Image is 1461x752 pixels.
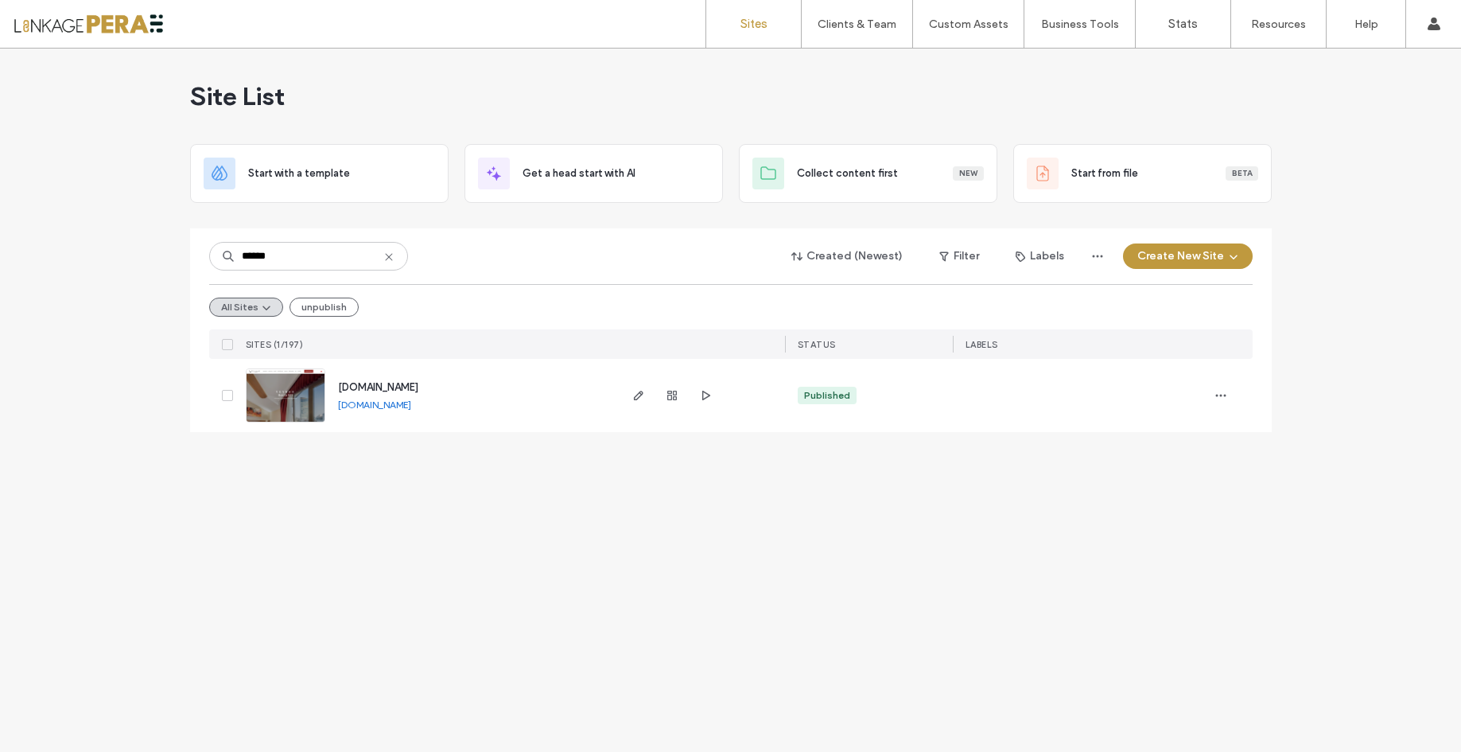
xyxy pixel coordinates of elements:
span: Start from file [1071,166,1138,181]
div: New [953,166,984,181]
div: Get a head start with AI [464,144,723,203]
span: Get a head start with AI [523,166,635,181]
span: Site List [190,80,285,112]
label: Clients & Team [818,18,896,31]
label: Sites [740,17,767,31]
a: [DOMAIN_NAME] [338,399,411,411]
button: unpublish [289,298,359,317]
span: LABELS [966,339,998,350]
label: Resources [1251,18,1306,31]
div: Start with a template [190,144,449,203]
button: Create New Site [1123,244,1253,269]
label: Business Tools [1041,18,1119,31]
label: Stats [1168,17,1198,31]
div: Collect content firstNew [739,144,997,203]
label: Custom Assets [929,18,1008,31]
button: Created (Newest) [778,244,917,269]
span: STATUS [798,339,836,350]
div: Start from fileBeta [1013,144,1272,203]
button: Filter [923,244,995,269]
div: Beta [1226,166,1258,181]
button: All Sites [209,298,283,317]
a: [DOMAIN_NAME] [338,381,418,393]
button: Labels [1001,244,1078,269]
label: Help [1354,18,1378,31]
div: Published [804,388,850,403]
span: SITES (1/197) [246,339,304,350]
span: Collect content first [797,166,898,181]
span: Start with a template [248,166,350,181]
